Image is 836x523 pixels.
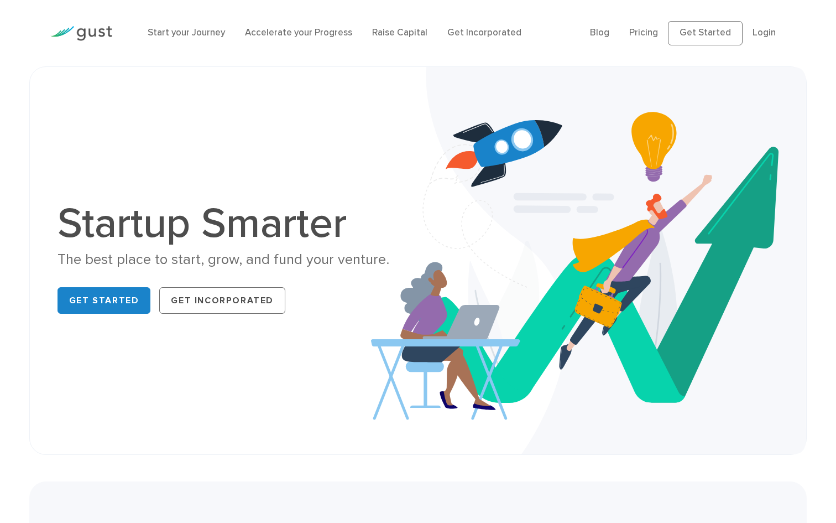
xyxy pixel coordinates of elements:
a: Pricing [629,27,658,38]
a: Blog [590,27,609,38]
a: Accelerate your Progress [245,27,352,38]
h1: Startup Smarter [58,203,410,245]
a: Start your Journey [148,27,225,38]
img: Startup Smarter Hero [371,67,806,454]
div: The best place to start, grow, and fund your venture. [58,250,410,270]
img: Gust Logo [50,26,112,41]
a: Get Incorporated [447,27,521,38]
a: Get Incorporated [159,287,285,314]
a: Get Started [668,21,743,45]
a: Raise Capital [372,27,427,38]
a: Login [753,27,776,38]
a: Get Started [58,287,151,314]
